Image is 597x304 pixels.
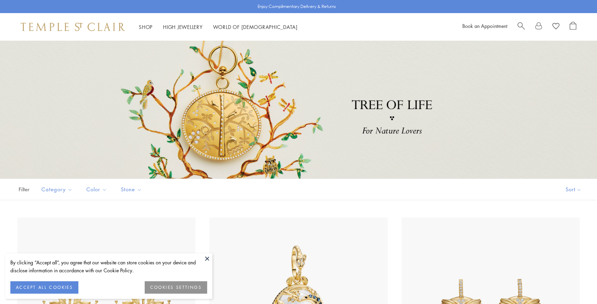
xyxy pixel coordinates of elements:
p: Enjoy Complimentary Delivery & Returns [258,3,336,10]
a: Book an Appointment [462,22,507,29]
img: Temple St. Clair [21,23,125,31]
nav: Main navigation [139,23,298,31]
a: View Wishlist [552,22,559,32]
button: ACCEPT ALL COOKIES [10,281,78,294]
a: High JewelleryHigh Jewellery [163,23,203,30]
div: By clicking “Accept all”, you agree that our website can store cookies on your device and disclos... [10,259,207,274]
span: Stone [117,185,147,194]
button: Stone [116,182,147,197]
button: Color [81,182,112,197]
span: Category [38,185,78,194]
iframe: Gorgias live chat messenger [562,272,590,297]
button: Show sort by [550,179,597,200]
button: Category [36,182,78,197]
a: World of [DEMOGRAPHIC_DATA]World of [DEMOGRAPHIC_DATA] [213,23,298,30]
span: Color [83,185,112,194]
a: Open Shopping Bag [570,22,576,32]
button: COOKIES SETTINGS [145,281,207,294]
a: Search [518,22,525,32]
a: ShopShop [139,23,153,30]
